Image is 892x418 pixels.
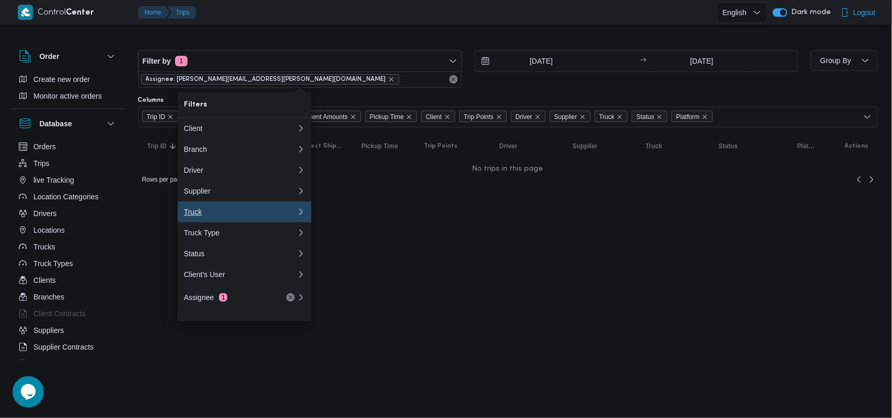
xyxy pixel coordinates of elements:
[299,142,343,150] span: Collect Shipment Amounts
[580,114,586,120] button: Remove Supplier from selection in this group
[142,173,193,186] span: Rows per page : 10
[15,322,121,339] button: Suppliers
[33,224,65,236] span: Locations
[863,113,872,121] button: Open list of options
[178,181,311,201] button: Supplier
[184,124,297,133] div: Client
[370,111,404,123] span: Pickup Time
[33,307,86,320] span: Client Contracts
[19,117,117,130] button: Database
[143,138,185,154] button: Trip IDSorted in descending order
[15,238,121,255] button: Trucks
[33,157,50,170] span: Trips
[33,207,56,220] span: Drivers
[820,56,851,65] span: Group By
[178,201,311,222] button: Truck
[40,50,60,63] h3: Order
[447,73,460,86] button: Remove
[421,111,455,122] span: Client
[15,88,121,104] button: Monitor active orders
[178,243,311,264] button: Status
[142,111,179,122] span: Trip ID
[464,111,494,123] span: Trip Points
[554,111,577,123] span: Supplier
[719,142,738,150] span: Status
[169,142,177,150] svg: Sorted in descending order
[147,142,167,150] span: Trip ID; Sorted in descending order
[178,264,311,285] button: Client's User
[444,114,450,120] button: Remove Client from selection in this group
[793,138,820,154] button: Platform
[671,111,713,122] span: Platform
[15,172,121,188] button: live Tracking
[569,138,631,154] button: Supplier
[573,142,598,150] span: Supplier
[15,355,121,372] button: Devices
[33,357,60,370] span: Devices
[459,111,507,122] span: Trip Points
[184,166,297,174] div: Driver
[10,376,44,408] iframe: chat widget
[33,190,99,203] span: Location Categories
[797,142,816,150] span: Platform
[33,174,74,186] span: live Tracking
[426,111,442,123] span: Client
[178,139,311,160] button: Branch
[15,138,121,155] button: Orders
[18,5,33,20] img: X8yXhbKr1z7QwAAAABJRU5ErkJggg==
[178,285,311,310] button: Assignee1Remove
[178,222,311,243] button: Truck Type
[184,249,297,258] div: Status
[362,142,398,150] span: Pickup Time
[865,173,878,186] a: Next page, 2
[33,341,94,353] span: Supplier Contracts
[284,291,297,304] button: Remove
[178,118,311,139] button: Client
[15,305,121,322] button: Client Contracts
[350,114,356,120] button: Remove Collect Shipment Amounts from selection in this group
[853,173,865,186] button: Previous page
[146,75,386,84] span: Assignee: [PERSON_NAME][EMAIL_ADDRESS][PERSON_NAME][DOMAIN_NAME]
[357,138,410,154] button: Pickup Time
[500,142,518,150] span: Driver
[15,255,121,272] button: Truck Types
[811,50,878,71] button: Group By
[138,96,164,104] label: Columns
[184,229,297,237] div: Truck Type
[184,270,297,279] div: Client's User
[475,51,594,71] input: Press the down key to open a popover containing a calendar.
[702,114,708,120] button: Remove Platform from selection in this group
[184,145,297,153] div: Branch
[595,111,628,122] span: Truck
[599,111,615,123] span: Truck
[138,6,170,19] button: Home
[388,76,395,82] button: remove selected entity
[15,289,121,305] button: Branches
[787,8,831,17] span: Dark mode
[641,57,647,65] div: →
[147,111,166,123] span: Trip ID
[837,2,880,23] button: Logout
[632,111,667,122] span: Status
[138,51,461,71] button: Filter by1 active filters
[636,111,654,123] span: Status
[270,111,361,122] span: Collect Shipment Amounts
[33,257,73,270] span: Truck Types
[15,188,121,205] button: Location Categories
[219,293,227,302] span: 1
[66,9,95,17] b: Center
[642,138,704,154] button: Truck
[143,55,171,67] span: Filter by
[676,111,700,123] span: Platform
[138,165,878,173] center: No trips in this page
[406,114,412,120] button: Remove Pickup Time from selection in this group
[650,51,754,71] input: Press the down key to open a popover containing a calendar.
[646,142,663,150] span: Truck
[184,187,297,195] div: Supplier
[15,339,121,355] button: Supplier Contracts
[33,291,64,303] span: Branches
[715,138,783,154] button: Status
[853,6,876,19] span: Logout
[178,160,311,181] button: Driver
[33,140,56,153] span: Orders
